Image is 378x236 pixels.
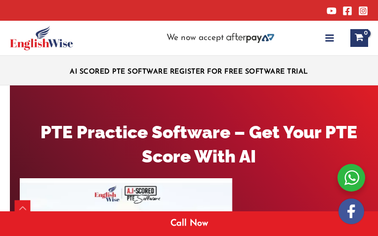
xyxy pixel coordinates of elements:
h1: PTE Practice Software – Get Your PTE Score With AI [20,120,378,168]
aside: Header Widget 2 [162,33,279,43]
img: white-facebook.png [338,198,364,224]
img: cropped-ew-logo [10,26,73,50]
a: Instagram [358,6,368,16]
a: AI SCORED PTE SOFTWARE REGISTER FOR FREE SOFTWARE TRIAL [70,68,308,76]
a: Facebook [342,6,352,16]
aside: Header Widget 1 [62,60,316,80]
span: We now accept [167,33,224,43]
a: Call Now [170,219,208,228]
a: YouTube [327,6,336,16]
img: Afterpay-Logo [226,33,274,43]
